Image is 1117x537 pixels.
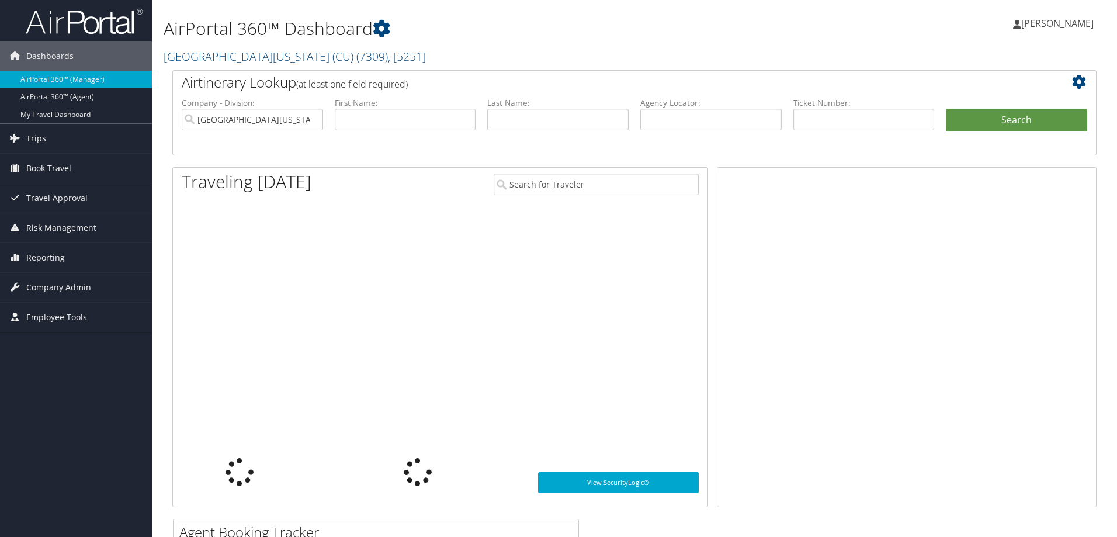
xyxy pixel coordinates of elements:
[164,16,792,41] h1: AirPortal 360™ Dashboard
[182,169,311,194] h1: Traveling [DATE]
[164,48,426,64] a: [GEOGRAPHIC_DATA][US_STATE] (CU)
[487,97,629,109] label: Last Name:
[335,97,476,109] label: First Name:
[26,303,87,332] span: Employee Tools
[494,174,699,195] input: Search for Traveler
[26,8,143,35] img: airportal-logo.png
[26,154,71,183] span: Book Travel
[26,183,88,213] span: Travel Approval
[26,41,74,71] span: Dashboards
[182,72,1010,92] h2: Airtinerary Lookup
[793,97,935,109] label: Ticket Number:
[26,124,46,153] span: Trips
[296,78,408,91] span: (at least one field required)
[388,48,426,64] span: , [ 5251 ]
[26,243,65,272] span: Reporting
[26,213,96,242] span: Risk Management
[26,273,91,302] span: Company Admin
[640,97,782,109] label: Agency Locator:
[1021,17,1094,30] span: [PERSON_NAME]
[182,97,323,109] label: Company - Division:
[946,109,1087,132] button: Search
[1013,6,1105,41] a: [PERSON_NAME]
[538,472,699,493] a: View SecurityLogic®
[356,48,388,64] span: ( 7309 )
